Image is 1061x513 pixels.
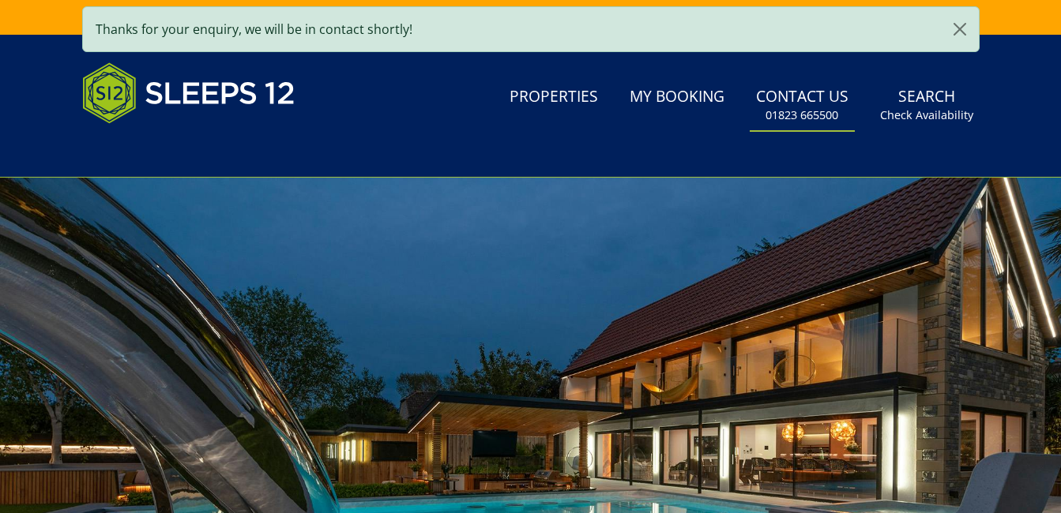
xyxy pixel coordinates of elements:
[766,107,838,123] small: 01823 665500
[74,142,240,155] iframe: Customer reviews powered by Trustpilot
[82,6,980,52] div: Thanks for your enquiry, we will be in contact shortly!
[503,80,604,115] a: Properties
[82,54,295,133] img: Sleeps 12
[880,107,973,123] small: Check Availability
[750,80,855,131] a: Contact Us01823 665500
[874,80,980,131] a: SearchCheck Availability
[623,80,731,115] a: My Booking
